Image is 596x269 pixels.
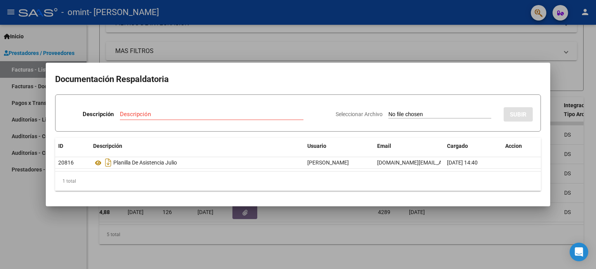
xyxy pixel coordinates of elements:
[55,138,90,154] datatable-header-cell: ID
[55,171,541,191] div: 1 total
[93,156,301,169] div: Planilla De Asistencia Julio
[502,138,541,154] datatable-header-cell: Accion
[570,243,588,261] div: Open Intercom Messenger
[510,111,527,118] span: SUBIR
[58,143,63,149] span: ID
[307,143,326,149] span: Usuario
[83,110,114,119] p: Descripción
[336,111,383,117] span: Seleccionar Archivo
[90,138,304,154] datatable-header-cell: Descripción
[307,159,349,166] span: [PERSON_NAME]
[103,156,113,169] i: Descargar documento
[374,138,444,154] datatable-header-cell: Email
[505,143,522,149] span: Accion
[93,143,122,149] span: Descripción
[58,159,74,166] span: 20816
[55,72,541,87] h2: Documentación Respaldatoria
[444,138,502,154] datatable-header-cell: Cargado
[377,143,391,149] span: Email
[377,159,505,166] span: [DOMAIN_NAME][EMAIL_ADDRESS][DOMAIN_NAME]
[504,107,533,122] button: SUBIR
[447,159,478,166] span: [DATE] 14:40
[447,143,468,149] span: Cargado
[304,138,374,154] datatable-header-cell: Usuario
